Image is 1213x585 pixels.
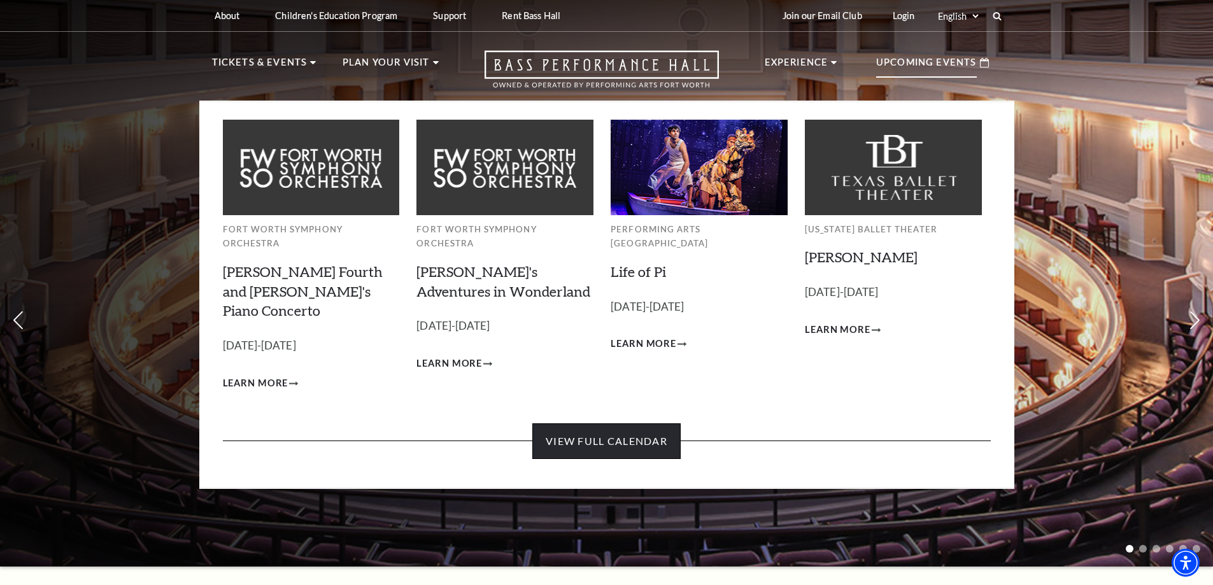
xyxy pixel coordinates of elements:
select: Select: [935,10,981,22]
p: Tickets & Events [212,55,308,78]
p: About [215,10,240,21]
p: Rent Bass Hall [502,10,560,21]
span: Learn More [416,356,482,372]
a: Learn More Life of Pi [611,336,686,352]
a: [PERSON_NAME]'s Adventures in Wonderland [416,263,590,300]
p: Experience [765,55,828,78]
p: [DATE]-[DATE] [805,283,982,302]
a: Learn More Alice's Adventures in Wonderland [416,356,492,372]
span: Learn More [223,376,288,391]
p: [DATE]-[DATE] [611,298,788,316]
p: Performing Arts [GEOGRAPHIC_DATA] [611,222,788,251]
span: Learn More [611,336,676,352]
span: Learn More [805,322,870,338]
a: Learn More Brahms Fourth and Grieg's Piano Concerto [223,376,299,391]
p: [DATE]-[DATE] [416,317,593,335]
img: Texas Ballet Theater [805,120,982,215]
p: Fort Worth Symphony Orchestra [416,222,593,251]
p: Upcoming Events [876,55,977,78]
div: Accessibility Menu [1172,549,1200,577]
a: Life of Pi [611,263,666,280]
p: Support [433,10,466,21]
a: Learn More Peter Pan [805,322,881,338]
p: Plan Your Visit [343,55,430,78]
img: fwso_grey_mega-nav-individual-block_279x150.jpg [223,120,400,215]
p: Fort Worth Symphony Orchestra [223,222,400,251]
a: [PERSON_NAME] Fourth and [PERSON_NAME]'s Piano Concerto [223,263,383,320]
p: Children's Education Program [275,10,397,21]
p: [US_STATE] Ballet Theater [805,222,982,237]
img: Performing Arts Fort Worth [611,120,788,215]
a: View Full Calendar [532,423,681,459]
p: [DATE]-[DATE] [223,337,400,355]
a: [PERSON_NAME] [805,248,918,265]
img: fwso_grey_mega-nav-individual-block_279x150.jpg [416,120,593,215]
